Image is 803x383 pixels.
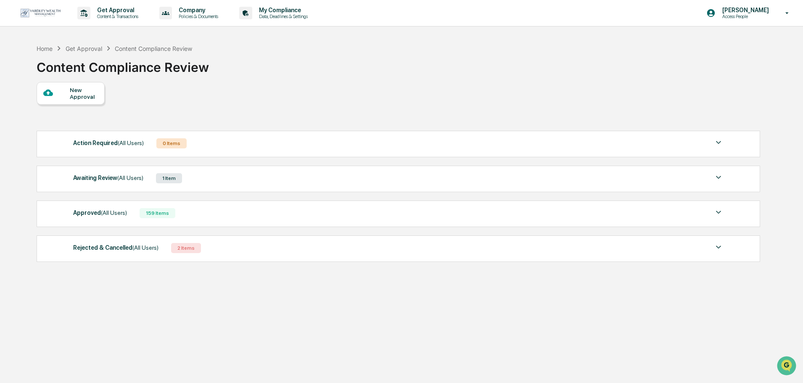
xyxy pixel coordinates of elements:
p: Company [172,7,222,13]
span: (All Users) [132,244,158,251]
div: 1 Item [156,173,182,183]
div: New Approval [70,87,98,100]
div: 159 Items [140,208,175,218]
span: (All Users) [101,209,127,216]
a: 🔎Data Lookup [5,119,56,134]
span: Attestations [69,106,104,114]
span: (All Users) [118,140,144,146]
p: Get Approval [90,7,143,13]
p: Policies & Documents [172,13,222,19]
p: How can we help? [8,18,153,31]
span: (All Users) [117,174,143,181]
div: Awaiting Review [73,172,143,183]
img: 1746055101610-c473b297-6a78-478c-a979-82029cc54cd1 [8,64,24,79]
div: Content Compliance Review [37,53,209,75]
p: Data, Deadlines & Settings [252,13,312,19]
div: Get Approval [66,45,102,52]
div: 🔎 [8,123,15,129]
p: Access People [716,13,773,19]
div: 🖐️ [8,107,15,114]
span: Pylon [84,143,102,149]
div: 2 Items [171,243,201,253]
div: Rejected & Cancelled [73,242,158,253]
img: logo [20,8,61,18]
div: We're available if you need us! [29,73,106,79]
div: Content Compliance Review [115,45,192,52]
div: Action Required [73,137,144,148]
a: Powered byPylon [59,142,102,149]
p: Content & Transactions [90,13,143,19]
img: caret [713,137,724,148]
span: Data Lookup [17,122,53,130]
span: Preclearance [17,106,54,114]
a: 🖐️Preclearance [5,103,58,118]
p: [PERSON_NAME] [716,7,773,13]
a: 🗄️Attestations [58,103,108,118]
img: caret [713,207,724,217]
p: My Compliance [252,7,312,13]
div: Approved [73,207,127,218]
iframe: Open customer support [776,355,799,378]
button: Start new chat [143,67,153,77]
img: caret [713,172,724,182]
div: Start new chat [29,64,138,73]
div: 0 Items [156,138,187,148]
div: Home [37,45,53,52]
img: caret [713,242,724,252]
div: 🗄️ [61,107,68,114]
